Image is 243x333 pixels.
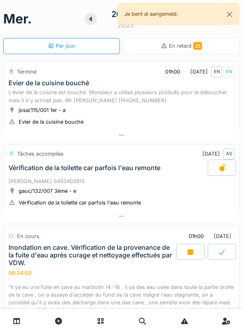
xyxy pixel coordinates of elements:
div: Je bent al aangemeld. [117,3,239,25]
div: 2025 [117,20,134,30]
div: gauc/132/007 3ème - e [19,187,76,195]
div: [DATE] [158,64,234,79]
h1: mer. [3,11,32,27]
div: EN [211,66,222,78]
div: [PERSON_NAME] 0493403913 [9,177,234,185]
div: Vérification de la toilette car parfois l'eau remonte [9,164,160,172]
div: "Il ya eu une fuite en cave au marbotin 14 -16 , il ya des eau usée dans toute la partie droite d... [9,283,234,322]
button: Close [220,4,239,25]
div: 20 août [111,8,141,20]
div: Inondation en cave. Vérification de la provenance de la fuite d'eau après curage et nettoyage eff... [9,244,175,268]
div: [DATE] [202,148,234,160]
div: 01h00 [165,68,180,76]
div: 01h00 [189,232,204,240]
div: Par jour [48,42,75,50]
div: EN [223,66,234,78]
div: Evier de la cuisine bouché [19,118,83,126]
div: En cours [17,232,39,240]
div: Vérification de la toilette car parfois l'eau remonte [19,199,141,207]
div: Tâches accomplies [17,150,64,158]
div: L'évier de la cuisine est bouché. Monsieur a utilisé plusieurs produits pour le déboucher, mais i... [9,89,234,104]
div: Evier de la cuisine bouché [9,79,89,87]
div: [DATE] [182,229,234,244]
div: Terminé [17,68,36,76]
span: 23 [193,42,202,50]
div: josa/115/001 1er - a [19,106,66,114]
div: 00:34:03 [9,270,32,276]
div: AS [223,148,234,160]
span: En retard [169,43,202,49]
